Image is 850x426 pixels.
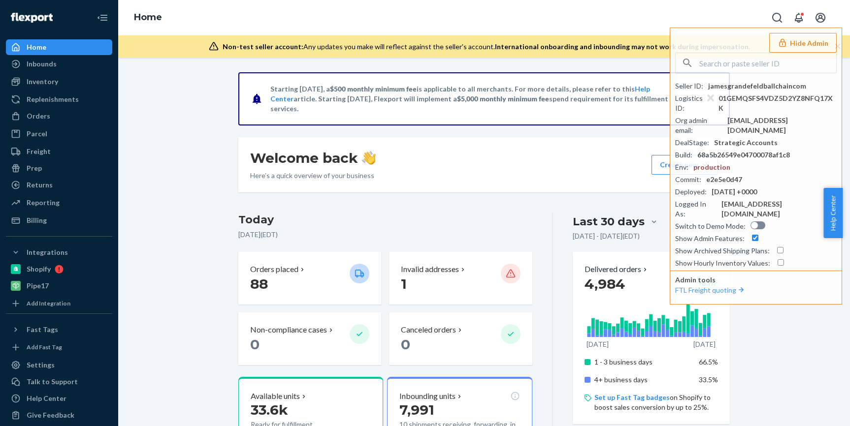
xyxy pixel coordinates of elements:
[675,199,717,219] div: Logged In As :
[27,163,42,173] div: Prep
[27,180,53,190] div: Returns
[6,160,112,176] a: Prep
[27,111,50,121] div: Orders
[6,278,112,294] a: Pipe17
[6,144,112,159] a: Freight
[706,175,742,184] div: e2e5e0d47
[27,215,47,225] div: Billing
[675,150,692,160] div: Build :
[699,358,718,366] span: 66.5%
[675,258,770,268] div: Show Hourly Inventory Values :
[675,116,722,135] div: Org admin email :
[652,155,718,175] button: Create new
[6,195,112,211] a: Reporting
[11,13,53,23] img: Flexport logo
[6,407,112,423] button: Give Feedback
[573,214,645,229] div: Last 30 days
[767,8,787,28] button: Open Search Box
[238,212,532,228] h3: Today
[699,375,718,384] span: 33.5%
[495,42,750,51] span: International onboarding and inbounding may not work during impersonation.
[27,299,70,307] div: Add Integration
[6,177,112,193] a: Returns
[721,199,837,219] div: [EMAIL_ADDRESS][DOMAIN_NAME]
[27,147,51,156] div: Freight
[6,298,112,309] a: Add Integration
[250,171,376,181] p: Here’s a quick overview of your business
[330,85,417,93] span: $500 monthly minimum fee
[6,244,112,260] button: Integrations
[675,81,703,91] div: Seller ID :
[457,94,549,103] span: $5,000 monthly minimum fee
[27,360,55,370] div: Settings
[126,3,170,32] ol: breadcrumbs
[769,33,837,53] button: Hide Admin
[6,357,112,373] a: Settings
[251,401,288,418] span: 33.6k
[27,77,58,87] div: Inventory
[27,42,46,52] div: Home
[27,129,47,139] div: Parcel
[6,108,112,124] a: Orders
[250,324,327,335] p: Non-compliance cases
[27,247,68,257] div: Integrations
[93,8,112,28] button: Close Navigation
[6,56,112,72] a: Inbounds
[134,12,162,23] a: Home
[587,339,609,349] p: [DATE]
[251,391,300,402] p: Available units
[223,42,303,51] span: Non-test seller account:
[693,339,716,349] p: [DATE]
[6,39,112,55] a: Home
[27,410,74,420] div: Give Feedback
[27,264,51,274] div: Shopify
[573,231,640,241] p: [DATE] - [DATE] ( EDT )
[399,401,434,418] span: 7,991
[6,261,112,277] a: Shopify
[789,8,809,28] button: Open notifications
[594,393,670,401] a: Set up Fast Tag badges
[250,336,260,353] span: 0
[585,275,625,292] span: 4,984
[693,162,730,172] div: production
[675,221,746,231] div: Switch to Demo Mode :
[238,230,532,240] p: [DATE] ( EDT )
[6,322,112,337] button: Fast Tags
[712,187,757,197] div: [DATE] +0000
[708,81,806,91] div: jamesgrandefeldballchaincom
[6,341,112,353] a: Add Fast Tag
[401,324,456,335] p: Canceled orders
[270,84,696,114] p: Starting [DATE], a is applicable to all merchants. For more details, please refer to this article...
[675,162,688,172] div: Env :
[675,275,837,285] p: Admin tools
[27,394,66,403] div: Help Center
[250,264,298,275] p: Orders placed
[27,281,49,291] div: Pipe17
[27,59,57,69] div: Inbounds
[238,312,381,365] button: Non-compliance cases 0
[6,391,112,406] a: Help Center
[27,94,79,104] div: Replenishments
[675,138,709,148] div: DealStage :
[362,151,376,165] img: hand-wave emoji
[594,375,691,385] p: 4+ business days
[250,149,376,167] h1: Welcome back
[585,264,649,275] button: Delivered orders
[401,336,410,353] span: 0
[811,8,830,28] button: Open account menu
[786,396,840,421] iframe: Opens a widget where you can chat to one of our agents
[594,393,718,412] p: on Shopify to boost sales conversion by up to 25%.
[823,188,843,238] button: Help Center
[719,93,837,113] div: 01GEMQSFS4VDZ5D2YZ8NFQ17XK
[6,74,112,90] a: Inventory
[675,175,701,184] div: Commit :
[727,116,837,135] div: [EMAIL_ADDRESS][DOMAIN_NAME]
[401,264,459,275] p: Invalid addresses
[6,213,112,228] a: Billing
[675,234,745,243] div: Show Admin Features :
[675,187,707,197] div: Deployed :
[27,325,58,335] div: Fast Tags
[250,275,268,292] span: 88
